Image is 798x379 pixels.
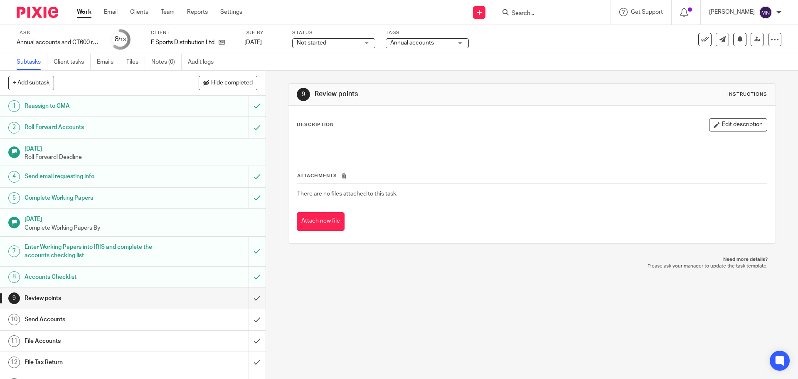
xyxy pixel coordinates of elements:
h1: Roll Forward Accounts [25,121,168,134]
h1: [DATE] [25,213,257,223]
div: 12 [8,357,20,368]
h1: Reassign to CMA [25,100,168,112]
div: 9 [297,88,310,101]
label: Task [17,30,100,36]
span: Not started [297,40,326,46]
p: E Sports Distribution Ltd [151,38,214,47]
button: Edit description [709,118,767,131]
a: Emails [97,54,120,70]
div: Instructions [727,91,767,98]
p: Roll Forwardl Deadline [25,153,257,161]
p: Need more details? [296,256,767,263]
div: 7 [8,245,20,257]
div: 8 [115,35,126,44]
label: Due by [244,30,282,36]
button: + Add subtask [8,76,54,90]
a: Reports [187,8,208,16]
h1: Complete Working Papers [25,192,168,204]
label: Tags [386,30,469,36]
label: Client [151,30,234,36]
img: Pixie [17,7,58,18]
div: 2 [8,122,20,134]
a: Work [77,8,91,16]
p: Please ask your manager to update the task template. [296,263,767,270]
div: 8 [8,271,20,283]
a: Settings [220,8,242,16]
a: Files [126,54,145,70]
div: 4 [8,171,20,183]
p: Description [297,121,334,128]
a: Notes (0) [151,54,182,70]
a: Clients [130,8,148,16]
label: Status [292,30,375,36]
div: Annual accounts and CT600 return [17,38,100,47]
h1: [DATE] [25,143,257,153]
a: Audit logs [188,54,220,70]
span: There are no files attached to this task. [297,191,397,197]
button: Hide completed [199,76,257,90]
span: Get Support [631,9,663,15]
div: 10 [8,314,20,325]
a: Team [161,8,175,16]
h1: Send email requesting info [25,170,168,183]
div: 9 [8,292,20,304]
h1: Review points [25,292,168,305]
span: Annual accounts [390,40,434,46]
p: Complete Working Papers By [25,224,257,232]
h1: Send Accounts [25,313,168,326]
h1: Enter Working Papers into IRIS and complete the accounts checking list [25,241,168,262]
div: 5 [8,192,20,204]
span: Attachments [297,173,337,178]
a: Subtasks [17,54,47,70]
span: Hide completed [211,80,253,87]
img: svg%3E [759,6,772,19]
button: Attach new file [297,212,345,231]
a: Email [104,8,118,16]
h1: Accounts Checklist [25,271,168,283]
h1: File Accounts [25,335,168,347]
a: Client tasks [54,54,91,70]
input: Search [511,10,586,17]
span: [DATE] [244,40,262,45]
h1: File Tax Return [25,356,168,369]
div: 11 [8,335,20,347]
h1: Review points [315,90,550,99]
small: /13 [118,37,126,42]
p: [PERSON_NAME] [709,8,755,16]
div: 1 [8,100,20,112]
